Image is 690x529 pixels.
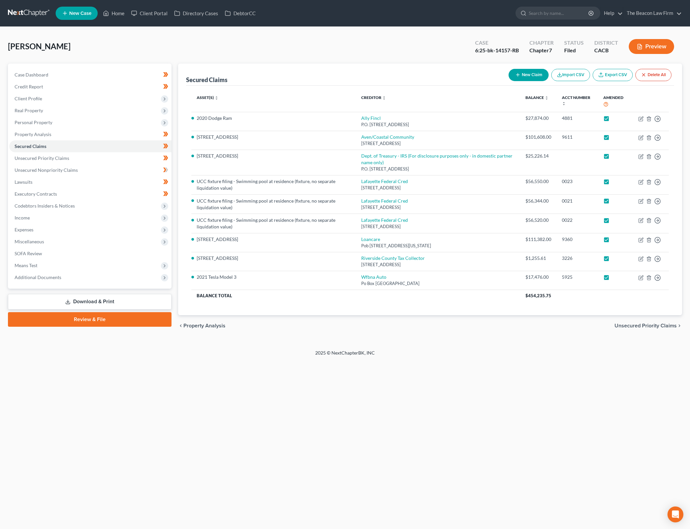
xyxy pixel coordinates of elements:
[525,198,551,204] div: $56,344.00
[551,69,590,81] button: Import CSV
[128,7,171,19] a: Client Portal
[361,204,515,211] div: [STREET_ADDRESS]
[564,47,584,54] div: Filed
[222,7,259,19] a: DebtorCC
[361,185,515,191] div: [STREET_ADDRESS]
[15,84,43,89] span: Credit Report
[197,178,351,191] li: UCC fixture filing - Swimming pool at residence (fixture, no separate liquidation value)
[361,243,515,249] div: Pob [STREET_ADDRESS][US_STATE]
[361,134,414,140] a: Aven/Coastal Community
[15,155,69,161] span: Unsecured Priority Claims
[667,506,683,522] div: Open Intercom Messenger
[562,102,566,106] i: unfold_more
[197,95,219,100] a: Asset(s) unfold_more
[15,179,32,185] span: Lawsuits
[629,39,674,54] button: Preview
[69,11,91,16] span: New Case
[197,217,351,230] li: UCC fixture filing - Swimming pool at residence (fixture, no separate liquidation value)
[197,236,351,243] li: [STREET_ADDRESS]
[15,239,44,244] span: Miscellaneous
[549,47,552,53] span: 7
[529,7,589,19] input: Search by name...
[677,323,682,328] i: chevron_right
[615,323,677,328] span: Unsecured Priority Claims
[15,215,30,220] span: Income
[186,76,227,84] div: Secured Claims
[562,236,592,243] div: 9360
[601,7,623,19] a: Help
[361,140,515,147] div: [STREET_ADDRESS]
[529,39,554,47] div: Chapter
[178,323,225,328] button: chevron_left Property Analysis
[361,274,386,280] a: Wfbna Auto
[15,274,61,280] span: Additional Documents
[15,191,57,197] span: Executory Contracts
[8,41,71,51] span: [PERSON_NAME]
[197,255,351,262] li: [STREET_ADDRESS]
[15,120,52,125] span: Personal Property
[562,255,592,262] div: 3226
[361,166,515,172] div: P.O. [STREET_ADDRESS]
[15,263,37,268] span: Means Test
[100,7,128,19] a: Home
[361,223,515,230] div: [STREET_ADDRESS]
[529,47,554,54] div: Chapter
[9,69,172,81] a: Case Dashboard
[15,131,51,137] span: Property Analysis
[562,95,590,106] a: Acct Number unfold_more
[361,255,425,261] a: Riverside County Tax Collector
[525,255,551,262] div: $1,255.61
[8,294,172,310] a: Download & Print
[475,39,519,47] div: Case
[8,312,172,327] a: Review & File
[562,198,592,204] div: 0021
[525,134,551,140] div: $101,608.00
[15,167,78,173] span: Unsecured Nonpriority Claims
[197,198,351,211] li: UCC fixture filing - Swimming pool at residence (fixture, no separate liquidation value)
[191,290,520,302] th: Balance Total
[9,152,172,164] a: Unsecured Priority Claims
[564,39,584,47] div: Status
[525,236,551,243] div: $111,382.00
[15,143,46,149] span: Secured Claims
[562,115,592,121] div: 4881
[615,323,682,328] button: Unsecured Priority Claims chevron_right
[382,96,386,100] i: unfold_more
[9,81,172,93] a: Credit Report
[197,134,351,140] li: [STREET_ADDRESS]
[475,47,519,54] div: 6:25-bk-14157-RB
[197,274,351,280] li: 2021 Tesla Model 3
[9,140,172,152] a: Secured Claims
[562,274,592,280] div: 5925
[197,153,351,159] li: [STREET_ADDRESS]
[171,7,222,19] a: Directory Cases
[9,188,172,200] a: Executory Contracts
[562,178,592,185] div: 0023
[525,178,551,185] div: $56,550.00
[361,95,386,100] a: Creditor unfold_more
[9,164,172,176] a: Unsecured Nonpriority Claims
[562,134,592,140] div: 9611
[525,217,551,223] div: $56,520.00
[183,323,225,328] span: Property Analysis
[545,96,549,100] i: unfold_more
[361,198,408,204] a: Lafayette Federal Cred
[598,91,633,112] th: Amended
[9,128,172,140] a: Property Analysis
[361,217,408,223] a: Lafayette Federal Cred
[525,293,551,298] span: $454,235.75
[361,178,408,184] a: Lafayette Federal Cred
[215,96,219,100] i: unfold_more
[509,69,549,81] button: New Claim
[361,115,381,121] a: Ally Fincl
[525,115,551,121] div: $27,874.00
[361,153,513,165] a: Dept. of Treasury - IRS (For disclosure purposes only - in domestic partner name only)
[594,39,618,47] div: District
[525,95,549,100] a: Balance unfold_more
[15,251,42,256] span: SOFA Review
[15,72,48,77] span: Case Dashboard
[525,274,551,280] div: $17,476.00
[15,96,42,101] span: Client Profile
[593,69,633,81] a: Export CSV
[361,236,380,242] a: Loancare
